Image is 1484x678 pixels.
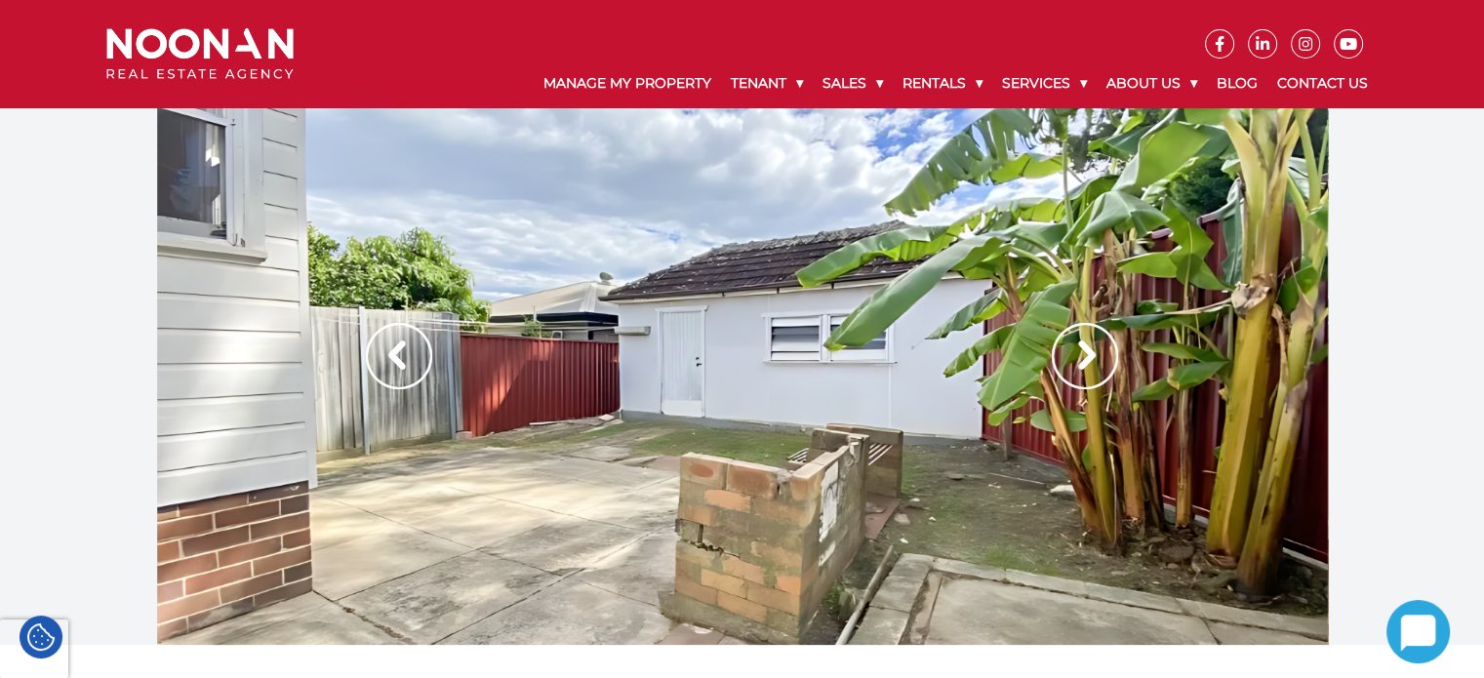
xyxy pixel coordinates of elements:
a: Services [992,59,1097,108]
a: Tenant [721,59,813,108]
a: Manage My Property [534,59,721,108]
img: Arrow slider [1052,323,1118,389]
img: Noonan Real Estate Agency [106,28,294,80]
img: Arrow slider [366,323,432,389]
a: Blog [1207,59,1267,108]
div: Cookie Settings [20,616,62,658]
a: Contact Us [1267,59,1378,108]
a: Rentals [893,59,992,108]
a: About Us [1097,59,1207,108]
a: Sales [813,59,893,108]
